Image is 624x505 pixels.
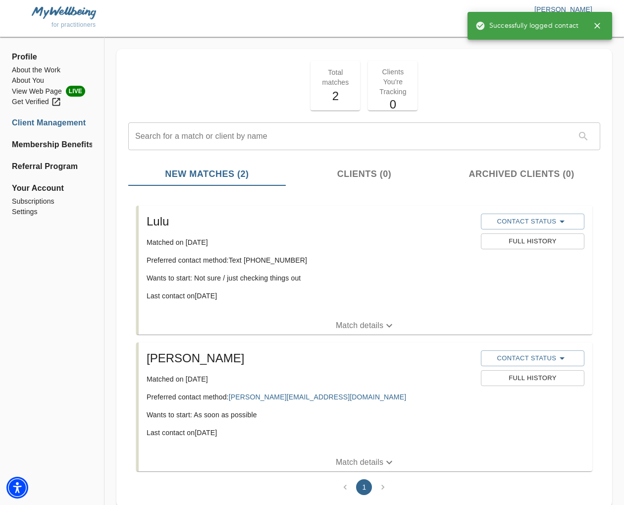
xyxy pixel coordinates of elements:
a: View Web PageLIVE [12,86,92,97]
span: Full History [486,236,579,247]
button: Contact Status [481,214,584,229]
p: Matched on [DATE] [147,237,473,247]
p: Total matches [316,67,354,87]
a: Subscriptions [12,196,92,207]
p: Preferred contact method: Text [PHONE_NUMBER] [147,255,473,265]
nav: pagination navigation [336,479,392,495]
p: Match details [336,320,383,332]
h5: [PERSON_NAME] [147,350,473,366]
span: LIVE [66,86,85,97]
span: Contact Status [486,216,579,227]
div: Get Verified [12,97,61,107]
p: Clients You're Tracking [374,67,412,97]
a: About the Work [12,65,92,75]
span: Profile [12,51,92,63]
h5: 2 [316,88,354,104]
h5: 0 [374,97,412,112]
span: Contact Status [486,352,579,364]
a: About You [12,75,92,86]
span: Your Account [12,182,92,194]
p: Last contact on [DATE] [147,291,473,301]
p: [PERSON_NAME] [312,4,592,14]
a: Membership Benefits [12,139,92,151]
p: Preferred contact method: [147,392,473,402]
span: Archived Clients (0) [449,168,594,181]
a: Get Verified [12,97,92,107]
span: Successfully logged contact [475,21,578,31]
a: Client Management [12,117,92,129]
p: Last contact on [DATE] [147,428,473,438]
div: Accessibility Menu [6,477,28,499]
span: Clients (0) [292,168,437,181]
h5: Lulu [147,214,473,229]
p: Wants to start: As soon as possible [147,410,473,420]
a: Referral Program [12,161,92,172]
span: for practitioners [52,21,96,28]
span: New Matches (2) [134,168,280,181]
button: Contact Status [481,350,584,366]
button: Match details [139,453,592,471]
button: Full History [481,370,584,386]
button: Full History [481,233,584,249]
p: Matched on [DATE] [147,374,473,384]
a: [PERSON_NAME][EMAIL_ADDRESS][DOMAIN_NAME] [229,393,407,401]
p: Match details [336,456,383,468]
img: MyWellbeing [32,6,96,19]
p: Wants to start: Not sure / just checking things out [147,273,473,283]
a: Settings [12,207,92,217]
button: page 1 [356,479,372,495]
span: Full History [486,373,579,384]
li: View Web Page [12,86,92,97]
button: Match details [139,317,592,335]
